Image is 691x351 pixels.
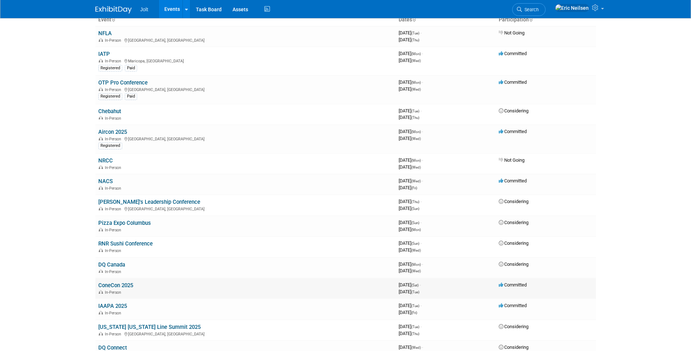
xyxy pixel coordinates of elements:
span: [DATE] [399,344,423,350]
span: Considering [499,220,528,225]
a: Sort by Event Name [111,17,115,22]
img: In-Person Event [99,165,103,169]
img: In-Person Event [99,116,103,120]
span: [DATE] [399,220,421,225]
span: In-Person [105,290,123,295]
a: NACS [98,178,113,185]
span: Not Going [499,30,525,36]
span: Committed [499,178,527,183]
span: [DATE] [399,310,417,315]
img: In-Person Event [99,38,103,42]
th: Dates [396,14,496,26]
span: [DATE] [399,331,419,336]
img: ExhibitDay [95,6,132,13]
img: In-Person Event [99,311,103,314]
span: (Tue) [411,31,419,35]
span: In-Person [105,137,123,141]
span: - [420,220,421,225]
span: Committed [499,303,527,308]
span: - [422,178,423,183]
div: Maricopa, [GEOGRAPHIC_DATA] [98,58,393,63]
span: - [422,79,423,85]
span: In-Person [105,248,123,253]
a: IATP [98,51,110,57]
a: DQ Connect [98,344,127,351]
span: [DATE] [399,185,417,190]
span: (Sat) [411,283,419,287]
span: (Sun) [411,207,419,211]
div: [GEOGRAPHIC_DATA], [GEOGRAPHIC_DATA] [98,206,393,211]
div: [GEOGRAPHIC_DATA], [GEOGRAPHIC_DATA] [98,331,393,336]
span: In-Person [105,87,123,92]
span: (Wed) [411,248,421,252]
span: [DATE] [399,108,421,113]
img: Eric Neilsen [555,4,589,12]
span: Considering [499,261,528,267]
span: - [422,129,423,134]
span: [DATE] [399,136,421,141]
div: Registered [98,65,122,71]
img: In-Person Event [99,248,103,252]
span: Committed [499,51,527,56]
div: Registered [98,143,122,149]
span: Considering [499,324,528,329]
span: Considering [499,344,528,350]
div: [GEOGRAPHIC_DATA], [GEOGRAPHIC_DATA] [98,136,393,141]
span: (Tue) [411,109,419,113]
span: [DATE] [399,282,421,288]
span: (Thu) [411,116,419,120]
span: [DATE] [399,240,421,246]
div: Registered [98,93,122,100]
span: In-Person [105,165,123,170]
span: (Wed) [411,87,421,91]
span: - [420,108,421,113]
span: - [420,282,421,288]
th: Participation [496,14,596,26]
span: [DATE] [399,37,419,42]
span: - [422,344,423,350]
span: [DATE] [399,206,419,211]
div: [GEOGRAPHIC_DATA], [GEOGRAPHIC_DATA] [98,86,393,92]
a: NRCC [98,157,113,164]
img: In-Person Event [99,59,103,62]
span: Considering [499,240,528,246]
span: Considering [499,199,528,204]
span: [DATE] [399,30,421,36]
span: In-Person [105,311,123,315]
span: (Mon) [411,158,421,162]
a: Sort by Participation Type [529,17,532,22]
span: (Tue) [411,325,419,329]
span: (Sun) [411,221,419,225]
span: (Wed) [411,165,421,169]
span: [DATE] [399,51,423,56]
span: [DATE] [399,268,421,273]
a: [US_STATE] [US_STATE] Line Summit 2025 [98,324,201,330]
span: In-Person [105,116,123,121]
span: Jolt [140,7,148,12]
span: [DATE] [399,199,421,204]
span: [DATE] [399,227,421,232]
span: (Mon) [411,52,421,56]
img: In-Person Event [99,269,103,273]
a: IAAPA 2025 [98,303,127,309]
a: Sort by Start Date [412,17,416,22]
span: [DATE] [399,129,423,134]
span: [DATE] [399,58,421,63]
span: In-Person [105,38,123,43]
span: [DATE] [399,157,423,163]
span: (Fri) [411,186,417,190]
a: Pizza Expo Columbus [98,220,151,226]
span: [DATE] [399,303,421,308]
span: (Thu) [411,200,419,204]
span: In-Person [105,269,123,274]
span: Considering [499,108,528,113]
span: (Mon) [411,130,421,134]
img: In-Person Event [99,207,103,210]
span: In-Person [105,207,123,211]
span: [DATE] [399,164,421,170]
span: - [420,303,421,308]
a: OTP Pro Conference [98,79,148,86]
span: - [422,51,423,56]
img: In-Person Event [99,332,103,335]
span: In-Person [105,59,123,63]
